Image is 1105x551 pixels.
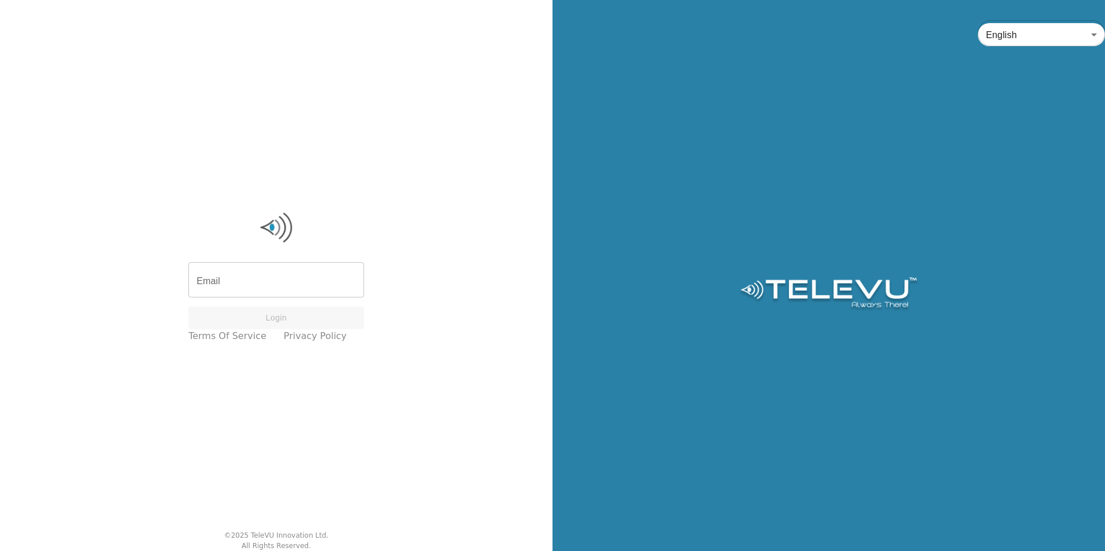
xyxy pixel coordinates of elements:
a: Privacy Policy [284,329,347,343]
div: © 2025 TeleVU Innovation Ltd. [224,530,329,541]
div: All Rights Reserved. [242,541,311,551]
img: Logo [739,277,918,312]
div: English [978,18,1105,51]
a: Terms of Service [188,329,266,343]
img: Logo [188,210,364,245]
